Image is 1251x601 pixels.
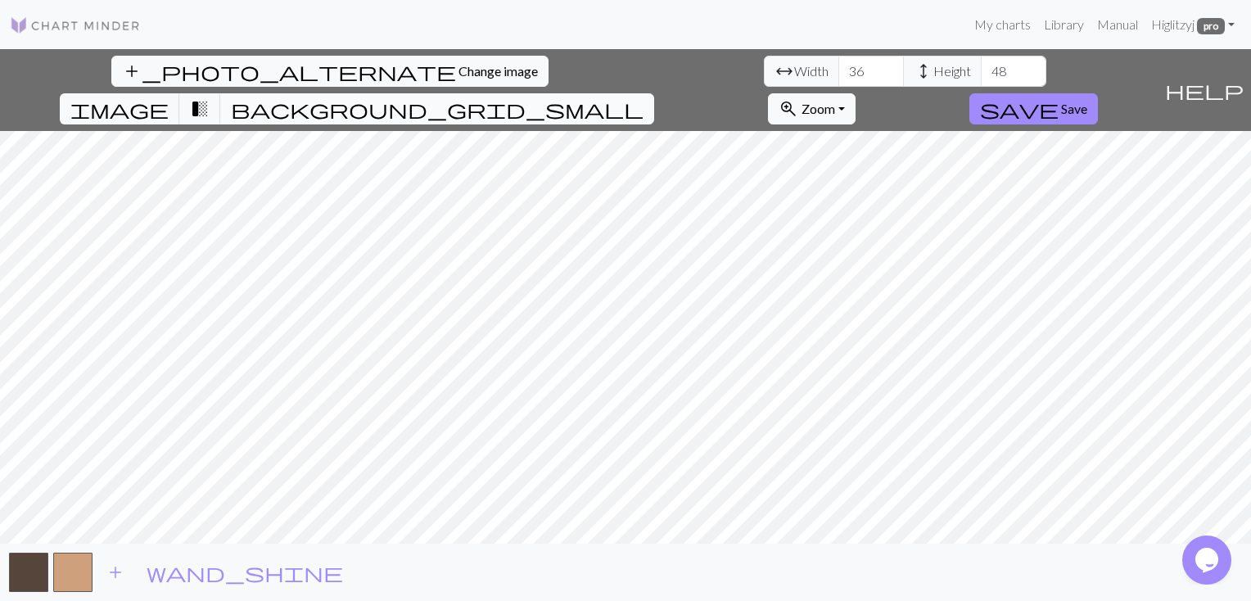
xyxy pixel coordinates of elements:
[969,93,1098,124] button: Save
[122,60,456,83] span: add_photo_alternate
[779,97,798,120] span: zoom_in
[231,97,644,120] span: background_grid_small
[70,97,169,120] span: image
[106,561,125,584] span: add
[1197,18,1225,34] span: pro
[95,557,136,588] button: Add color
[1182,535,1235,585] iframe: chat widget
[775,60,794,83] span: arrow_range
[980,97,1059,120] span: save
[111,56,549,87] button: Change image
[147,561,343,584] span: wand_shine
[190,97,210,120] span: transition_fade
[802,101,835,116] span: Zoom
[794,61,829,81] span: Width
[1091,8,1145,41] a: Manual
[136,557,354,588] button: Auto pick colours
[968,8,1037,41] a: My charts
[933,61,971,81] span: Height
[10,16,141,35] img: Logo
[1061,101,1087,116] span: Save
[1158,49,1251,131] button: Help
[1165,79,1244,102] span: help
[914,60,933,83] span: height
[458,63,538,79] span: Change image
[768,93,856,124] button: Zoom
[1037,8,1091,41] a: Library
[1145,8,1241,41] a: Higlitzyj pro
